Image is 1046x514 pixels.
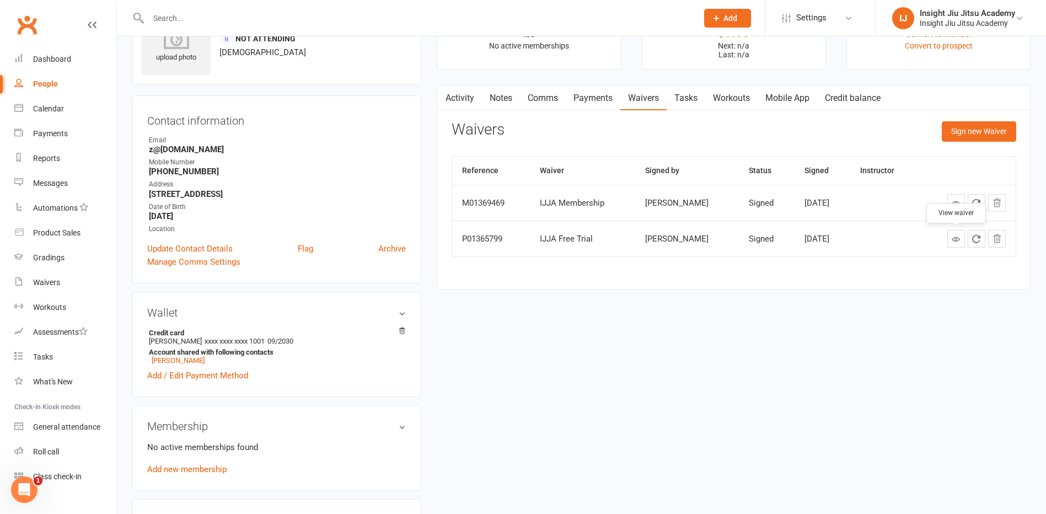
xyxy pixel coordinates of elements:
[920,18,1015,28] div: Insight Jiu Jitsu Academy
[33,179,68,188] div: Messages
[33,79,58,88] div: People
[33,228,81,237] div: Product Sales
[14,295,116,320] a: Workouts
[14,320,116,345] a: Assessments
[298,242,313,255] a: Flag
[147,255,240,269] a: Manage Comms Settings
[14,47,116,72] a: Dashboard
[33,447,59,456] div: Roll call
[147,369,248,382] a: Add / Edit Payment Method
[149,157,406,168] div: Mobile Number
[14,464,116,489] a: Class kiosk mode
[33,422,100,431] div: General attendance
[540,199,625,208] div: IJJA Membership
[452,157,530,185] th: Reference
[14,121,116,146] a: Payments
[14,440,116,464] a: Roll call
[267,337,293,345] span: 09/2030
[147,420,406,432] h3: Membership
[33,472,82,481] div: Class check-in
[147,327,406,366] li: [PERSON_NAME]
[33,253,65,262] div: Gradings
[149,202,406,212] div: Date of Birth
[14,146,116,171] a: Reports
[14,196,116,221] a: Automations
[34,476,42,485] span: 1
[652,27,816,39] div: $0.00
[14,245,116,270] a: Gradings
[14,415,116,440] a: General attendance kiosk mode
[147,441,406,454] p: No active memberships found
[147,307,406,319] h3: Wallet
[11,476,37,503] iframe: Intercom live chat
[33,154,60,163] div: Reports
[645,234,729,244] div: [PERSON_NAME]
[33,129,68,138] div: Payments
[149,211,406,221] strong: [DATE]
[489,41,569,50] span: No active memberships
[149,179,406,190] div: Address
[149,348,400,356] strong: Account shared with following contacts
[235,34,296,43] span: Not Attending
[14,72,116,97] a: People
[149,329,400,337] strong: Credit card
[739,157,795,185] th: Status
[33,328,88,336] div: Assessments
[147,110,406,127] h3: Contact information
[704,9,751,28] button: Add
[14,221,116,245] a: Product Sales
[920,8,1015,18] div: Insight Jiu Jitsu Academy
[152,356,205,365] a: [PERSON_NAME]
[149,135,406,146] div: Email
[13,11,41,39] a: Clubworx
[620,85,667,111] a: Waivers
[147,464,227,474] a: Add new membership
[33,303,66,312] div: Workouts
[14,171,116,196] a: Messages
[850,157,918,185] th: Instructor
[14,270,116,295] a: Waivers
[14,97,116,121] a: Calendar
[14,345,116,370] a: Tasks
[145,10,690,26] input: Search...
[147,242,233,255] a: Update Contact Details
[758,85,817,111] a: Mobile App
[796,6,827,30] span: Settings
[378,242,406,255] a: Archive
[149,167,406,176] strong: [PHONE_NUMBER]
[795,157,850,185] th: Signed
[635,157,739,185] th: Signed by
[462,199,520,208] div: M01369469
[219,47,306,57] span: [DEMOGRAPHIC_DATA]
[205,337,265,345] span: xxxx xxxx xxxx 1001
[705,85,758,111] a: Workouts
[667,85,705,111] a: Tasks
[14,370,116,394] a: What's New
[33,377,73,386] div: What's New
[33,104,64,113] div: Calendar
[149,144,406,154] strong: z@[DOMAIN_NAME]
[438,85,482,111] a: Activity
[804,234,840,244] div: [DATE]
[723,14,737,23] span: Add
[482,85,520,111] a: Notes
[33,55,71,63] div: Dashboard
[33,278,60,287] div: Waivers
[804,199,840,208] div: [DATE]
[530,157,635,185] th: Waiver
[566,85,620,111] a: Payments
[652,41,816,59] p: Next: n/a Last: n/a
[817,85,888,111] a: Credit balance
[142,27,211,63] div: upload photo
[149,224,406,234] div: Location
[149,189,406,199] strong: [STREET_ADDRESS]
[520,85,566,111] a: Comms
[645,199,729,208] div: [PERSON_NAME]
[749,234,785,244] div: Signed
[452,121,505,138] h3: Waivers
[892,7,914,29] div: IJ
[462,234,520,244] div: P01365799
[540,234,625,244] div: IJJA Free Trial
[905,41,973,50] a: Convert to prospect
[942,121,1016,141] button: Sign new Waiver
